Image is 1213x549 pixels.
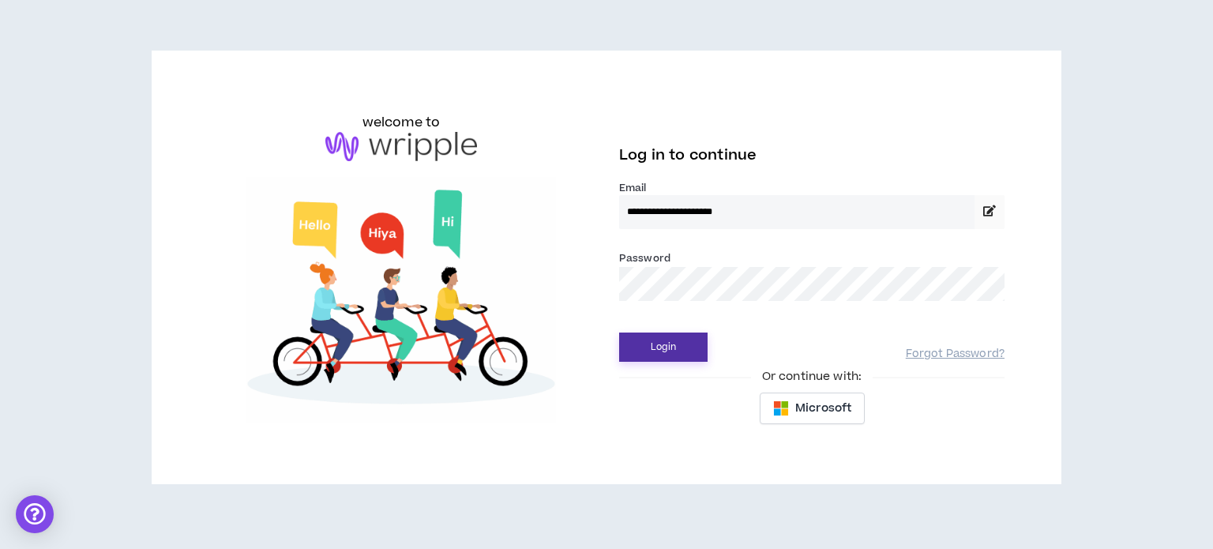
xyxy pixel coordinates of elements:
[906,347,1005,362] a: Forgot Password?
[208,177,594,422] img: Welcome to Wripple
[16,495,54,533] div: Open Intercom Messenger
[362,113,441,132] h6: welcome to
[619,145,757,165] span: Log in to continue
[619,333,708,362] button: Login
[619,251,670,265] label: Password
[760,393,865,424] button: Microsoft
[325,132,477,162] img: logo-brand.png
[619,181,1005,195] label: Email
[795,400,851,417] span: Microsoft
[751,368,873,385] span: Or continue with:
